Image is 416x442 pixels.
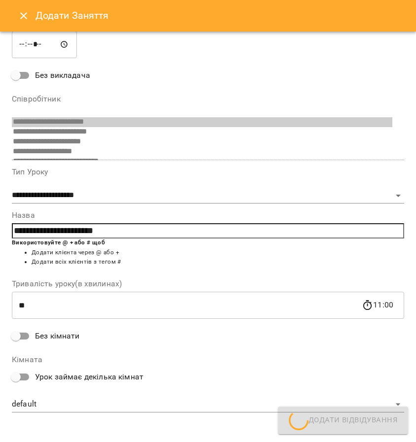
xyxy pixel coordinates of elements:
[12,4,35,28] button: Close
[12,95,404,103] label: Співробітник
[12,280,404,288] label: Тривалість уроку(в хвилинах)
[12,239,105,246] b: Використовуйте @ + або # щоб
[35,69,90,81] span: Без викладача
[12,211,404,219] label: Назва
[32,257,404,267] li: Додати всіх клієнтів з тегом #
[35,330,80,342] span: Без кімнати
[12,356,404,364] label: Кімната
[12,168,404,176] label: Тип Уроку
[12,397,404,412] div: default
[32,248,404,258] li: Додати клієнта через @ або +
[35,8,404,23] h6: Додати Заняття
[35,371,143,383] span: Урок займає декілька кімнат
